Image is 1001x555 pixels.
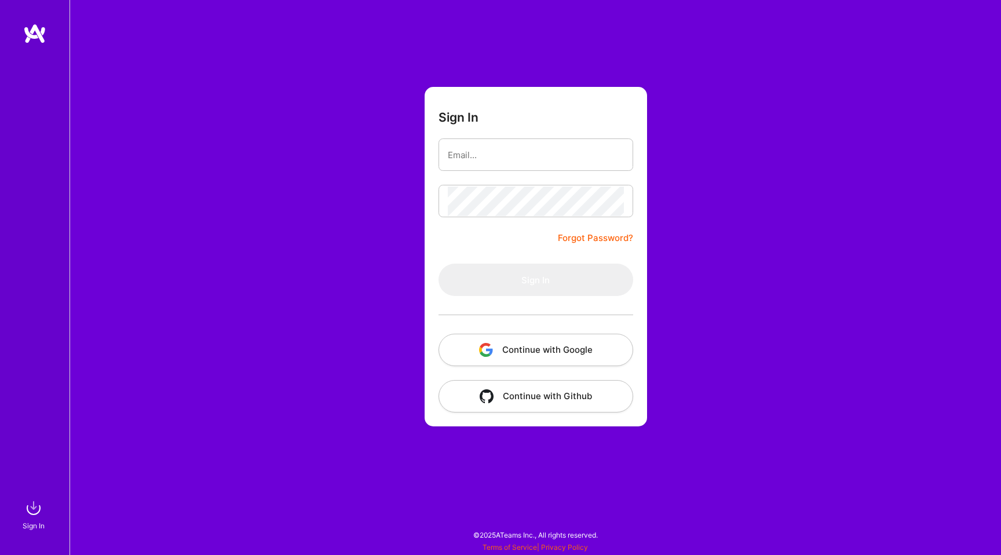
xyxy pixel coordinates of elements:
[439,264,633,296] button: Sign In
[483,543,537,552] a: Terms of Service
[541,543,588,552] a: Privacy Policy
[480,389,494,403] img: icon
[439,110,478,125] h3: Sign In
[23,520,45,532] div: Sign In
[479,343,493,357] img: icon
[558,231,633,245] a: Forgot Password?
[24,496,45,532] a: sign inSign In
[22,496,45,520] img: sign in
[448,140,624,170] input: Email...
[70,520,1001,549] div: © 2025 ATeams Inc., All rights reserved.
[439,380,633,412] button: Continue with Github
[23,23,46,44] img: logo
[483,543,588,552] span: |
[439,334,633,366] button: Continue with Google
